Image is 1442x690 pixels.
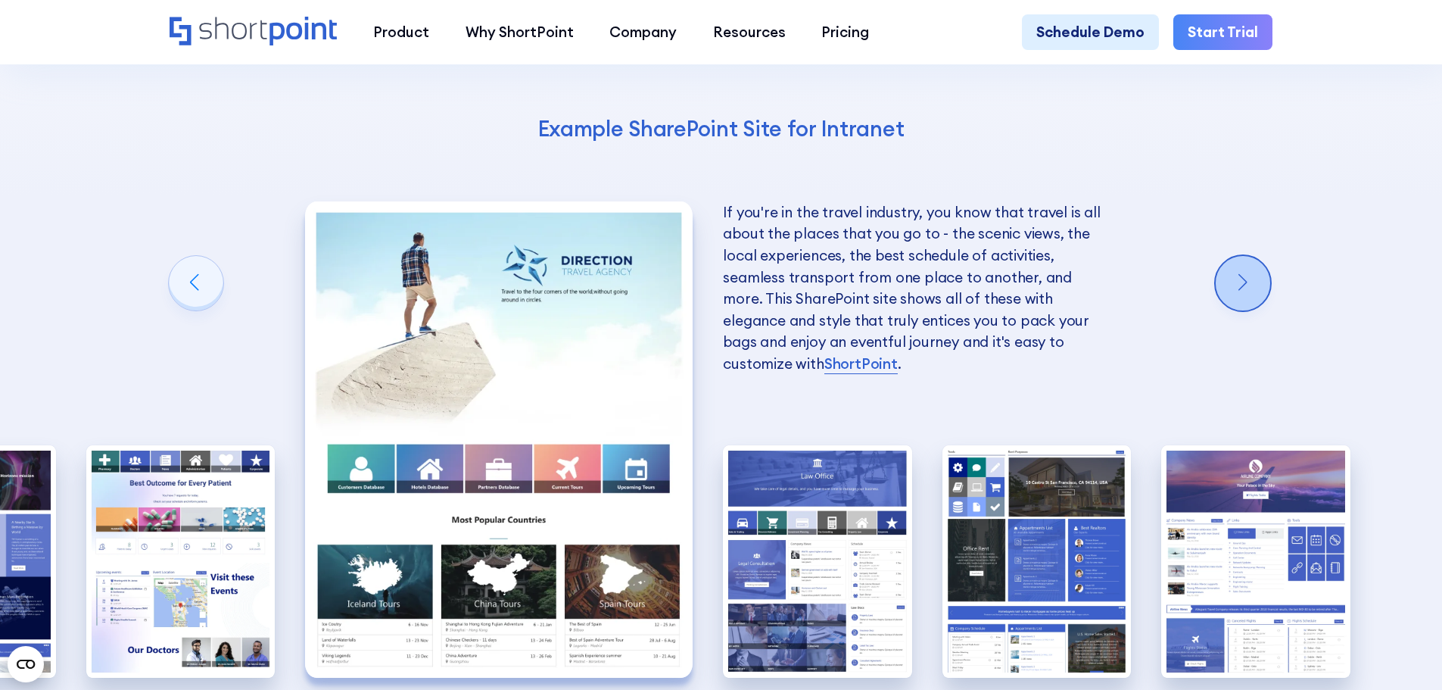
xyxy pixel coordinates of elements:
[170,17,337,48] a: Home
[373,21,429,43] div: Product
[804,14,888,51] a: Pricing
[723,445,912,678] img: Intranet Page Example Legal
[821,21,869,43] div: Pricing
[942,445,1132,678] img: Intranet Site Example SharePoint Real Estate
[305,201,693,678] img: Best SharePoint Intranet Travel
[466,21,574,43] div: Why ShortPoint
[86,445,276,678] img: Best Intranet Example Healthcare
[305,201,693,678] div: 7 / 10
[1216,256,1270,311] div: Next slide
[447,14,592,51] a: Why ShortPoint
[355,14,447,51] a: Product
[1173,14,1272,51] a: Start Trial
[1366,617,1442,690] iframe: Chat Widget
[86,445,276,678] div: 6 / 10
[609,21,677,43] div: Company
[942,445,1132,678] div: 9 / 10
[169,256,223,311] div: Previous slide
[591,14,695,51] a: Company
[8,646,44,682] button: Open CMP widget
[824,353,898,375] a: ShortPoint
[1022,14,1159,51] a: Schedule Demo
[723,445,912,678] div: 8 / 10
[713,21,786,43] div: Resources
[723,201,1110,375] p: If you're in the travel industry, you know that travel is all about the places that you go to - t...
[1161,445,1350,678] div: 10 / 10
[1161,445,1350,678] img: Best SharePoint Intranet Transport
[316,114,1127,142] h4: Example SharePoint Site for Intranet
[695,14,804,51] a: Resources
